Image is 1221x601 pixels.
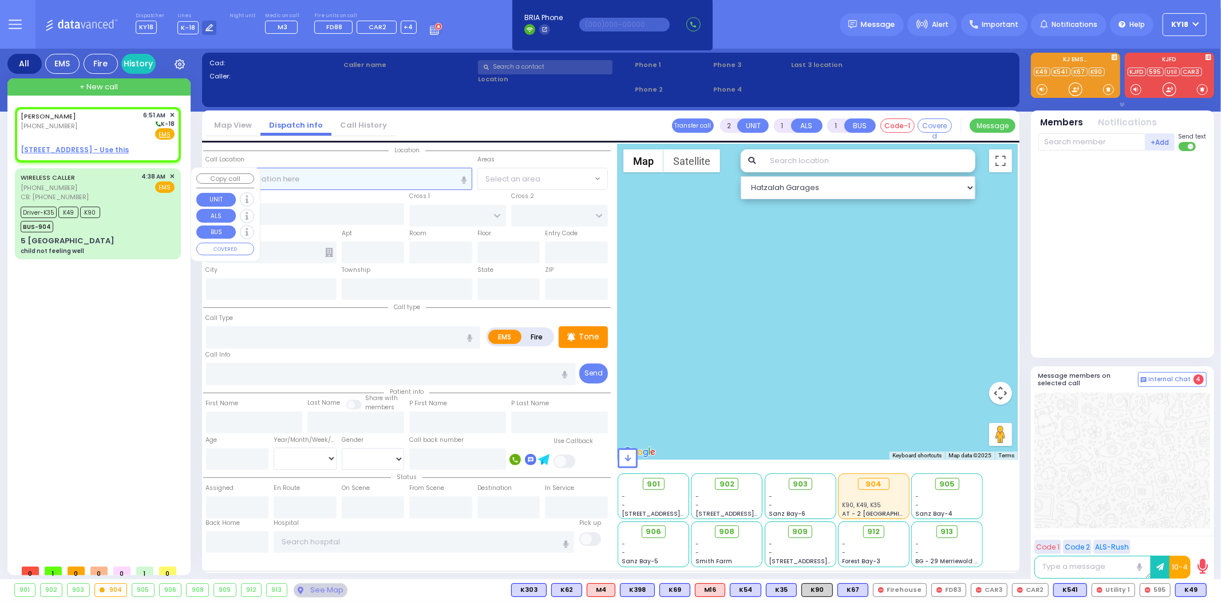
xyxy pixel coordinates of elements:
button: Members [1041,116,1084,129]
span: - [916,492,919,501]
label: Entry Code [545,229,578,238]
span: Patient info [384,388,429,396]
div: Fire [84,54,118,74]
div: Firehouse [873,583,927,597]
input: Search hospital [274,531,574,553]
button: ALS [196,209,236,223]
span: [STREET_ADDRESS][PERSON_NAME] [696,509,804,518]
div: CAR2 [1012,583,1049,597]
div: BLS [837,583,868,597]
img: red-radio-icon.svg [1097,587,1103,593]
span: BUS-904 [21,221,53,232]
label: City [206,266,218,275]
span: Driver-K35 [21,207,57,218]
span: CB: [PHONE_NUMBER] [21,192,89,201]
span: - [696,540,699,548]
span: M3 [278,22,287,31]
button: Internal Chat 4 [1138,372,1207,387]
button: Covered [918,118,952,133]
a: K67 [1072,68,1088,76]
span: 903 [793,479,808,490]
label: Pick up [579,519,601,528]
a: [PERSON_NAME] [21,112,76,121]
label: Gender [342,436,363,445]
input: Search a contact [478,60,613,74]
span: Select an area [485,173,540,185]
span: Phone 2 [635,85,709,94]
label: ZIP [545,266,554,275]
span: Smith Farm [696,557,732,566]
span: Forest Bay-3 [842,557,880,566]
small: Share with [365,394,398,402]
label: Call back number [409,436,464,445]
label: First Name [206,399,239,408]
span: - [622,501,626,509]
img: Google [621,445,658,460]
button: Code-1 [880,118,915,133]
label: Floor [477,229,491,238]
span: - [916,548,919,557]
h5: Message members on selected call [1038,372,1138,387]
span: ✕ [169,172,175,181]
a: CAR3 [1181,68,1202,76]
div: 904 [95,584,127,596]
button: +Add [1145,133,1175,151]
button: UNIT [737,118,769,133]
span: members [365,403,394,412]
label: Destination [477,484,512,493]
div: K69 [659,583,690,597]
span: 908 [719,526,734,537]
div: 5 [GEOGRAPHIC_DATA] [21,235,114,247]
label: KJFD [1125,57,1214,65]
span: Status [391,473,422,481]
input: (000)000-00000 [579,18,670,31]
label: Back Home [206,519,240,528]
button: ALS [791,118,823,133]
span: 4 [1194,374,1204,385]
button: BUS [196,226,236,239]
span: KY18 [1172,19,1189,30]
label: Night unit [230,13,255,19]
div: BLS [511,583,547,597]
div: BLS [551,583,582,597]
a: K541 [1052,68,1070,76]
span: K-18 [177,21,199,34]
span: 4:38 AM [142,172,166,181]
label: Last Name [307,398,340,408]
span: Important [982,19,1018,30]
a: Map View [206,120,260,131]
div: K67 [837,583,868,597]
span: BG - 29 Merriewold S. [916,557,980,566]
div: 902 [41,584,62,596]
span: [PHONE_NUMBER] [21,121,77,131]
label: Call Info [206,350,231,359]
div: Year/Month/Week/Day [274,436,337,445]
input: Search location [762,149,975,172]
span: Internal Chat [1149,375,1191,383]
div: FD83 [931,583,966,597]
span: KY18 [136,21,157,34]
button: Notifications [1098,116,1157,129]
span: 902 [720,479,734,490]
span: AT - 2 [GEOGRAPHIC_DATA] [842,509,927,518]
label: Last 3 location [792,60,902,70]
span: FD88 [326,22,342,31]
button: 10-4 [1169,556,1191,579]
a: Open this area in Google Maps (opens a new window) [621,445,658,460]
span: - [622,548,626,557]
div: BLS [1175,583,1207,597]
a: KJFD [1128,68,1146,76]
span: K90, K49, K35 [842,501,881,509]
u: [STREET_ADDRESS] - Use this [21,145,129,155]
span: + New call [80,81,118,93]
label: In Service [545,484,574,493]
span: 905 [939,479,955,490]
span: - [842,548,845,557]
button: BUS [844,118,876,133]
a: WIRELESS CALLER [21,173,75,182]
span: 0 [68,567,85,575]
div: Utility 1 [1092,583,1135,597]
span: 0 [22,567,39,575]
button: COVERED [196,243,254,255]
button: ALS-Rush [1093,540,1131,554]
